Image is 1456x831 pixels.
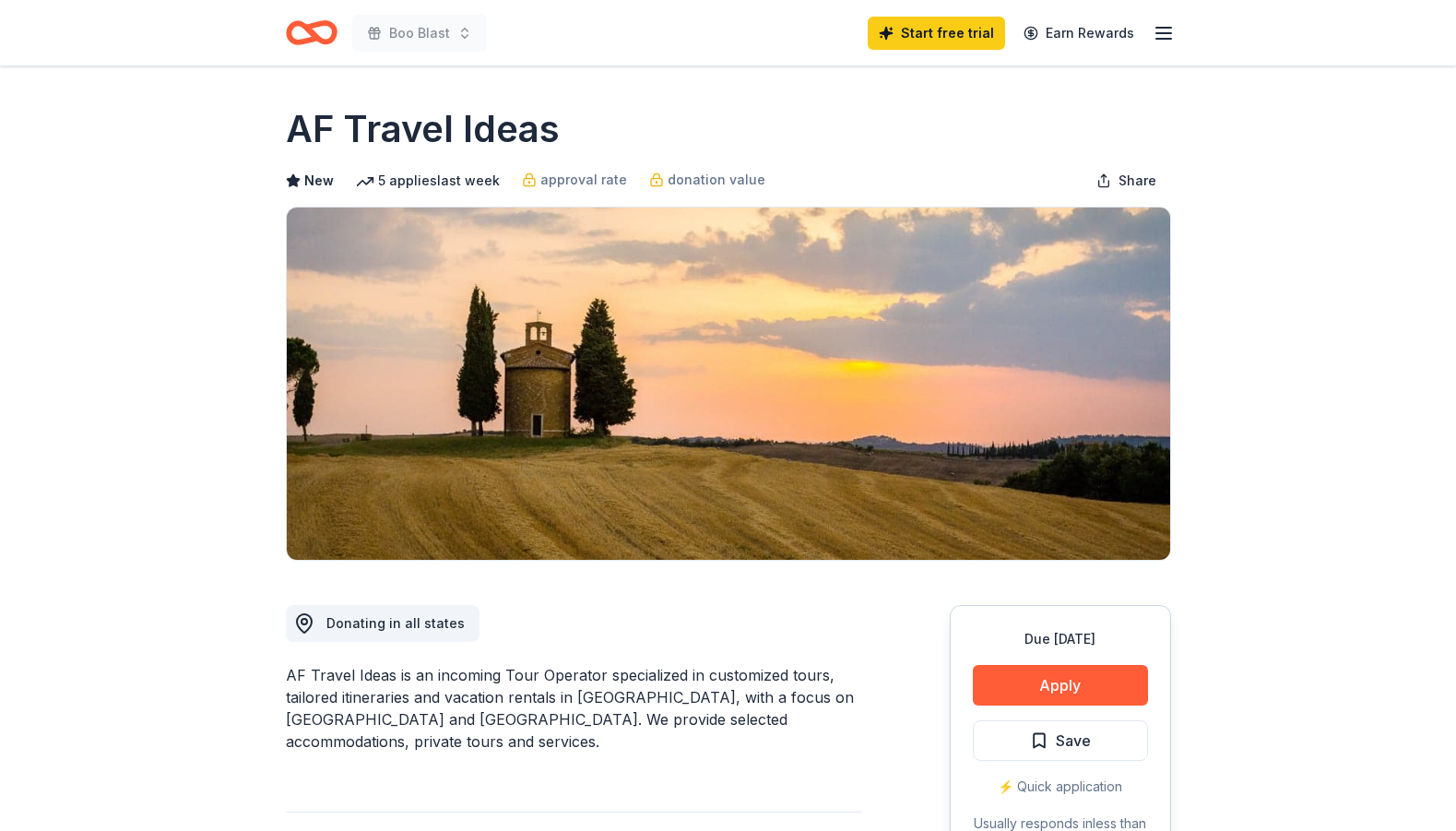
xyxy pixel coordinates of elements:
a: donation value [649,169,765,191]
span: New [304,170,334,192]
h1: AF Travel Ideas [286,103,560,155]
span: Boo Blast [389,22,450,44]
button: Apply [973,665,1148,706]
a: Earn Rewards [1012,17,1145,50]
img: Image for AF Travel Ideas [287,208,1170,560]
span: Save [1056,729,1091,753]
div: 5 applies last week [356,170,500,192]
div: AF Travel Ideas is an incoming Tour Operator specialized in customized tours, tailored itinerarie... [286,664,861,753]
a: Home [286,11,337,54]
a: approval rate [522,169,627,191]
span: Donating in all states [326,615,465,631]
a: Start free trial [868,17,1005,50]
button: Boo Blast [352,15,487,52]
span: donation value [668,169,765,191]
button: Share [1082,162,1171,199]
div: Due [DATE] [973,628,1148,650]
span: approval rate [540,169,627,191]
button: Save [973,720,1148,761]
span: Share [1119,170,1156,192]
div: ⚡️ Quick application [973,776,1148,798]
